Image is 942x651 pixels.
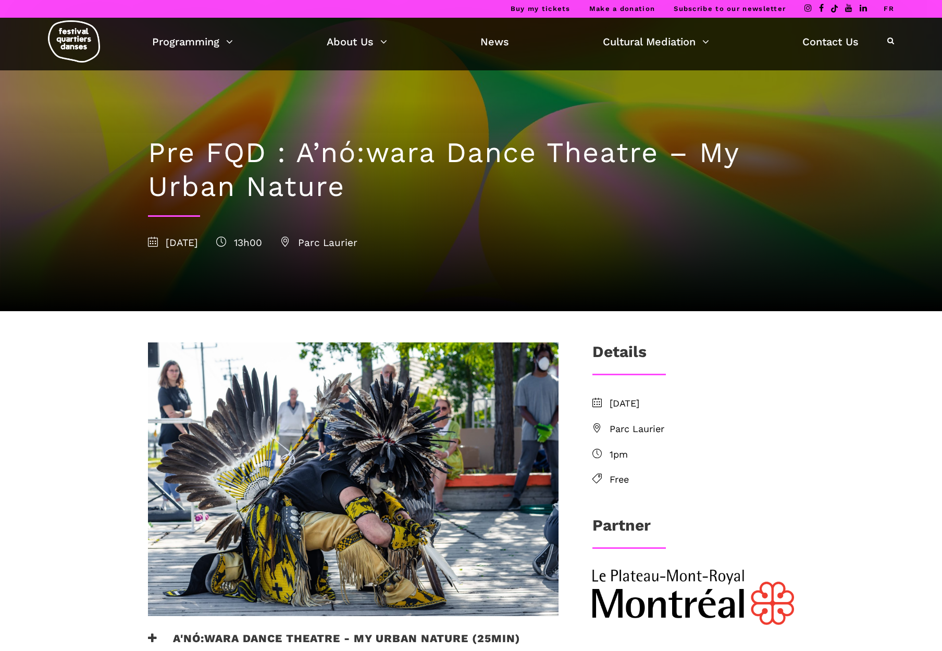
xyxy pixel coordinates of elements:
a: Make a donation [589,5,655,13]
a: Programming [152,33,233,51]
h3: Partner [592,516,651,542]
span: Parc Laurier [610,422,794,437]
img: logo-fqd-med [48,20,100,63]
a: Subscribe to our newsletter [674,5,786,13]
h3: Details [592,342,647,369]
a: Cultural Mediation [603,33,709,51]
span: 13h00 [216,237,262,249]
span: Parc Laurier [280,237,357,249]
span: [DATE] [148,237,198,249]
a: Buy my tickets [511,5,571,13]
span: 1pm [610,447,794,462]
span: Free [610,472,794,487]
span: [DATE] [610,396,794,411]
a: About Us [327,33,387,51]
a: News [480,33,509,51]
a: Contact Us [802,33,859,51]
h1: Pre FQD : A’nó:wara Dance Theatre – My Urban Nature [148,136,794,204]
a: FR [884,5,894,13]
